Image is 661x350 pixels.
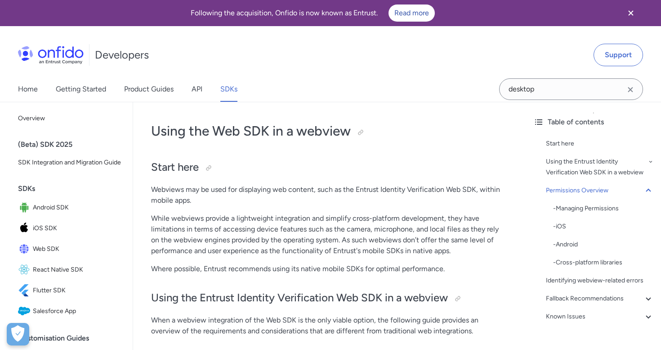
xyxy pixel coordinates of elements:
div: - Android [553,239,654,250]
a: IconiOS SDKiOS SDK [14,218,125,238]
img: IconWeb SDK [18,243,33,255]
a: Permissions Overview [546,185,654,196]
div: Table of contents [533,117,654,127]
span: React Native SDK [33,264,122,276]
a: SDK Integration and Migration Guide [14,154,125,172]
div: SDKs [18,180,129,198]
a: IconReact Native SDKReact Native SDK [14,260,125,280]
a: -Managing Permissions [553,203,654,214]
a: Getting Started [56,77,106,102]
h2: Start here [151,160,508,175]
a: Identifying webview-related errors [546,275,654,286]
a: Support [594,44,643,66]
img: IconAndroid SDK [18,201,33,214]
div: - Cross-platform libraries [553,257,654,268]
a: IconAndroid SDKAndroid SDK [14,198,125,218]
img: IconSalesforce App [18,305,33,318]
div: (Beta) SDK 2025 [18,136,129,154]
button: Close banner [614,2,648,24]
a: Start here [546,138,654,149]
p: Webviews may be used for displaying web content, such as the Entrust Identity Verification Web SD... [151,184,508,206]
a: Fallback Recommendations [546,293,654,304]
div: Cookie Preferences [7,323,29,345]
p: Where possible, Entrust recommends using its native mobile SDKs for optimal performance. [151,264,508,274]
a: -Cross-platform libraries [553,257,654,268]
img: Onfido Logo [18,46,84,64]
a: Read more [389,5,435,22]
a: Known Issues [546,311,654,322]
a: IconFlutter SDKFlutter SDK [14,281,125,300]
a: API [192,77,202,102]
span: SDK Integration and Migration Guide [18,157,122,168]
a: -Android [553,239,654,250]
a: Home [18,77,38,102]
img: IconReact Native SDK [18,264,33,276]
div: - Managing Permissions [553,203,654,214]
svg: Close banner [625,8,636,18]
a: IconWeb SDKWeb SDK [14,239,125,259]
span: Android SDK [33,201,122,214]
div: Following the acquisition, Onfido is now known as Entrust. [11,5,614,22]
h1: Developers [95,48,149,62]
div: - iOS [553,221,654,232]
input: Onfido search input field [499,78,643,100]
span: Flutter SDK [33,284,122,297]
p: When a webview integration of the Web SDK is the only viable option, the following guide provides... [151,315,508,336]
a: IconSalesforce AppSalesforce App [14,301,125,321]
a: -iOS [553,221,654,232]
span: iOS SDK [33,222,122,235]
h1: Using the Web SDK in a webview [151,122,508,140]
button: Open Preferences [7,323,29,345]
img: IconiOS SDK [18,222,33,235]
span: Salesforce App [33,305,122,318]
img: IconFlutter SDK [18,284,33,297]
svg: Clear search field button [625,84,636,95]
span: Overview [18,113,122,124]
p: While webviews provide a lightweight integration and simplify cross-platform development, they ha... [151,213,508,256]
a: Overview [14,109,125,127]
a: Using the Entrust Identity Verification Web SDK in a webview [546,156,654,178]
a: SDKs [220,77,237,102]
a: Product Guides [124,77,174,102]
div: Customisation Guides [18,329,129,347]
h2: Using the Entrust Identity Verification Web SDK in a webview [151,291,508,306]
span: Web SDK [33,243,122,255]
